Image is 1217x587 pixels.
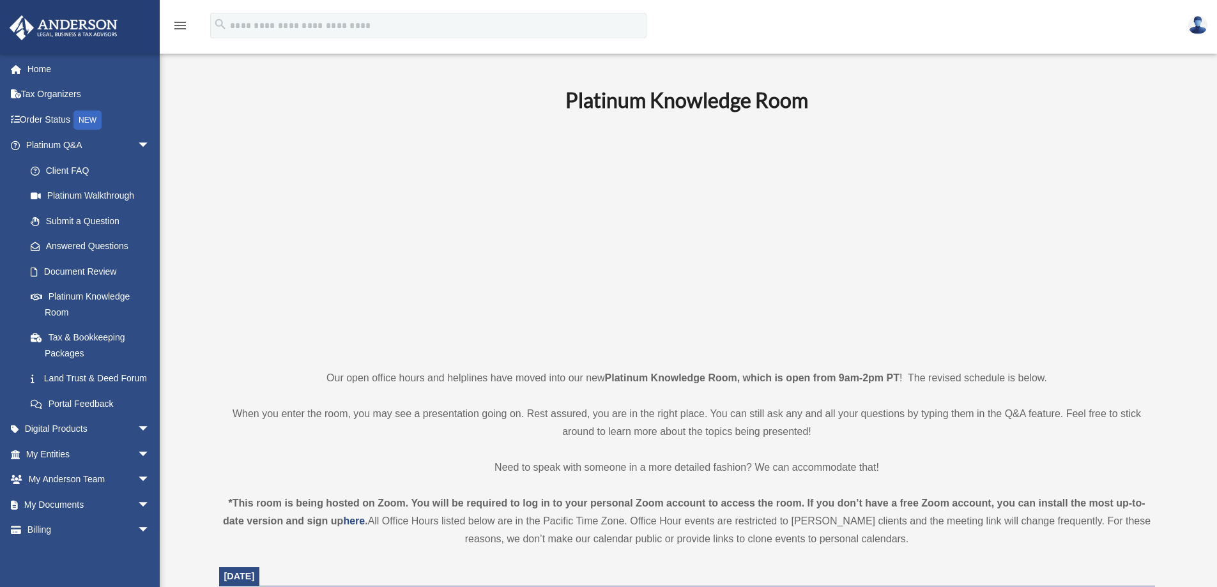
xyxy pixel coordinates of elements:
[18,325,169,366] a: Tax & Bookkeeping Packages
[137,416,163,443] span: arrow_drop_down
[9,492,169,517] a: My Documentsarrow_drop_down
[9,517,169,543] a: Billingarrow_drop_down
[6,15,121,40] img: Anderson Advisors Platinum Portal
[137,441,163,468] span: arrow_drop_down
[18,284,163,325] a: Platinum Knowledge Room
[224,571,255,581] span: [DATE]
[18,158,169,183] a: Client FAQ
[73,111,102,130] div: NEW
[137,133,163,159] span: arrow_drop_down
[172,18,188,33] i: menu
[137,517,163,544] span: arrow_drop_down
[213,17,227,31] i: search
[223,498,1145,526] strong: *This room is being hosted on Zoom. You will be required to log in to your personal Zoom account ...
[18,259,169,284] a: Document Review
[219,405,1155,441] p: When you enter the room, you may see a presentation going on. Rest assured, you are in the right ...
[172,22,188,33] a: menu
[18,183,169,209] a: Platinum Walkthrough
[137,467,163,493] span: arrow_drop_down
[219,459,1155,476] p: Need to speak with someone in a more detailed fashion? We can accommodate that!
[9,441,169,467] a: My Entitiesarrow_drop_down
[9,107,169,133] a: Order StatusNEW
[1188,16,1207,34] img: User Pic
[495,130,878,346] iframe: 231110_Toby_KnowledgeRoom
[18,208,169,234] a: Submit a Question
[9,133,169,158] a: Platinum Q&Aarrow_drop_down
[18,391,169,416] a: Portal Feedback
[219,494,1155,548] div: All Office Hours listed below are in the Pacific Time Zone. Office Hour events are restricted to ...
[18,366,169,392] a: Land Trust & Deed Forum
[9,467,169,492] a: My Anderson Teamarrow_drop_down
[9,56,169,82] a: Home
[219,369,1155,387] p: Our open office hours and helplines have moved into our new ! The revised schedule is below.
[9,82,169,107] a: Tax Organizers
[137,492,163,518] span: arrow_drop_down
[9,542,169,568] a: Video Training
[365,515,367,526] strong: .
[9,416,169,442] a: Digital Productsarrow_drop_down
[343,515,365,526] a: here
[18,234,169,259] a: Answered Questions
[565,88,808,112] b: Platinum Knowledge Room
[605,372,899,383] strong: Platinum Knowledge Room, which is open from 9am-2pm PT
